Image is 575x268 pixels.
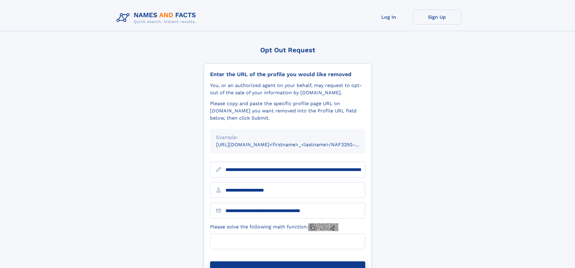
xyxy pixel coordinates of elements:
div: Example: [216,134,359,141]
img: Logo Names and Facts [114,10,201,26]
a: Log In [365,10,413,24]
div: Opt Out Request [204,46,372,54]
small: [URL][DOMAIN_NAME]<firstname>_<lastname>/NAF325G-xxxxxxxx [216,142,377,147]
label: Please solve the following math function: [210,223,338,231]
div: Enter the URL of the profile you would like removed [210,71,365,78]
a: Sign Up [413,10,461,24]
div: Please copy and paste the specific profile page URL on [DOMAIN_NAME] you want removed into the Pr... [210,100,365,122]
div: You, or an authorized agent on your behalf, may request to opt-out of the sale of your informatio... [210,82,365,96]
